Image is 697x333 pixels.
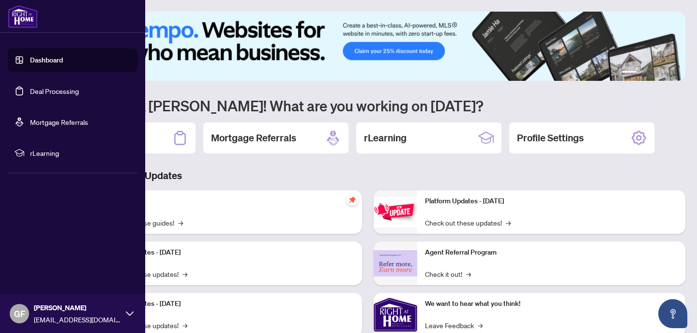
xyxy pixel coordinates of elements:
[425,269,471,279] a: Check it out!→
[374,197,417,227] img: Platform Updates - June 23, 2025
[347,194,358,206] span: pushpin
[102,299,354,309] p: Platform Updates - [DATE]
[211,131,296,145] h2: Mortgage Referrals
[182,320,187,331] span: →
[672,71,676,75] button: 6
[30,87,79,95] a: Deal Processing
[466,269,471,279] span: →
[425,196,678,207] p: Platform Updates - [DATE]
[658,299,687,328] button: Open asap
[517,131,584,145] h2: Profile Settings
[656,71,660,75] button: 4
[30,148,131,158] span: rLearning
[102,247,354,258] p: Platform Updates - [DATE]
[50,169,685,182] h3: Brokerage & Industry Updates
[34,314,121,325] span: [EMAIL_ADDRESS][DOMAIN_NAME]
[50,12,685,81] img: Slide 0
[478,320,483,331] span: →
[425,320,483,331] a: Leave Feedback→
[621,71,637,75] button: 1
[102,196,354,207] p: Self-Help
[641,71,645,75] button: 2
[664,71,668,75] button: 5
[50,96,685,115] h1: Welcome back [PERSON_NAME]! What are you working on [DATE]?
[8,5,38,28] img: logo
[425,247,678,258] p: Agent Referral Program
[364,131,407,145] h2: rLearning
[425,299,678,309] p: We want to hear what you think!
[14,307,25,320] span: GF
[506,217,511,228] span: →
[425,217,511,228] a: Check out these updates!→
[374,250,417,277] img: Agent Referral Program
[649,71,652,75] button: 3
[30,56,63,64] a: Dashboard
[182,269,187,279] span: →
[30,118,88,126] a: Mortgage Referrals
[178,217,183,228] span: →
[34,303,121,313] span: [PERSON_NAME]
